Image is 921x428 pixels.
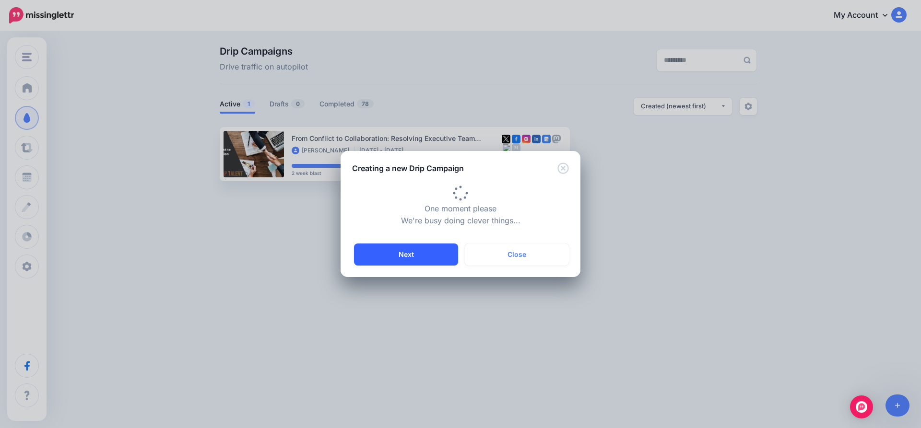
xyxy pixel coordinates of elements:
[354,243,458,266] button: Next
[352,162,464,174] h5: Creating a new Drip Campaign
[557,162,569,174] button: Close
[850,395,873,418] div: Open Intercom Messenger
[401,191,520,226] span: One moment please We're busy doing clever things...
[465,243,569,266] button: Close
